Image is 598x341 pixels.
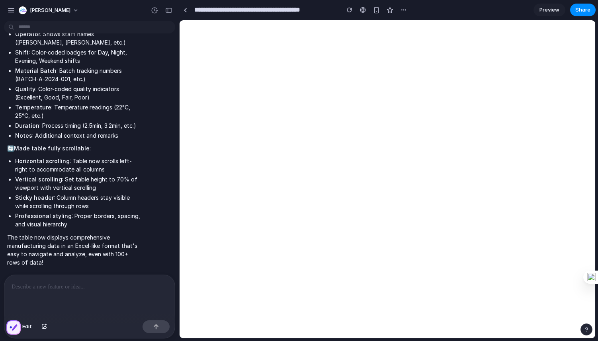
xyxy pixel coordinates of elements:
[15,103,140,120] li: : Temperature readings (22°C, 25°C, etc.)
[15,66,140,83] li: : Batch tracking numbers (BATCH-A-2024-001, etc.)
[15,212,140,228] li: : Proper borders, spacing, and visual hierarchy
[575,6,590,14] span: Share
[15,121,140,130] li: : Process timing (2.5min, 3.2min, etc.)
[15,157,140,173] li: : Table now scrolls left-right to accommodate all columns
[15,48,140,65] li: : Color-coded badges for Day, Night, Evening, Weekend shifts
[534,4,565,16] a: Preview
[16,4,83,17] button: [PERSON_NAME]
[15,30,140,47] li: : Shows staff names ([PERSON_NAME], [PERSON_NAME], etc.)
[15,158,70,164] strong: Horizontal scrolling
[15,175,140,192] li: : Set table height to 70% of viewport with vertical scrolling
[15,194,54,201] strong: Sticky header
[7,144,140,152] p: 🔄 :
[15,31,40,37] strong: Operator
[15,132,32,139] strong: Notes
[15,104,51,111] strong: Temperature
[15,122,39,129] strong: Duration
[7,233,140,267] p: The table now displays comprehensive manufacturing data in an Excel-like format that's easy to na...
[15,85,140,101] li: : Color-coded quality indicators (Excellent, Good, Fair, Poor)
[14,145,90,152] strong: Made table fully scrollable
[570,4,596,16] button: Share
[22,323,32,331] span: Edit
[15,176,62,183] strong: Vertical scrolling
[15,193,140,210] li: : Column headers stay visible while scrolling through rows
[15,86,35,92] strong: Quality
[15,131,140,140] li: : Additional context and remarks
[539,6,559,14] span: Preview
[15,49,29,56] strong: Shift
[15,67,57,74] strong: Material Batch
[10,320,36,333] button: Edit
[30,6,70,14] span: [PERSON_NAME]
[15,212,72,219] strong: Professional styling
